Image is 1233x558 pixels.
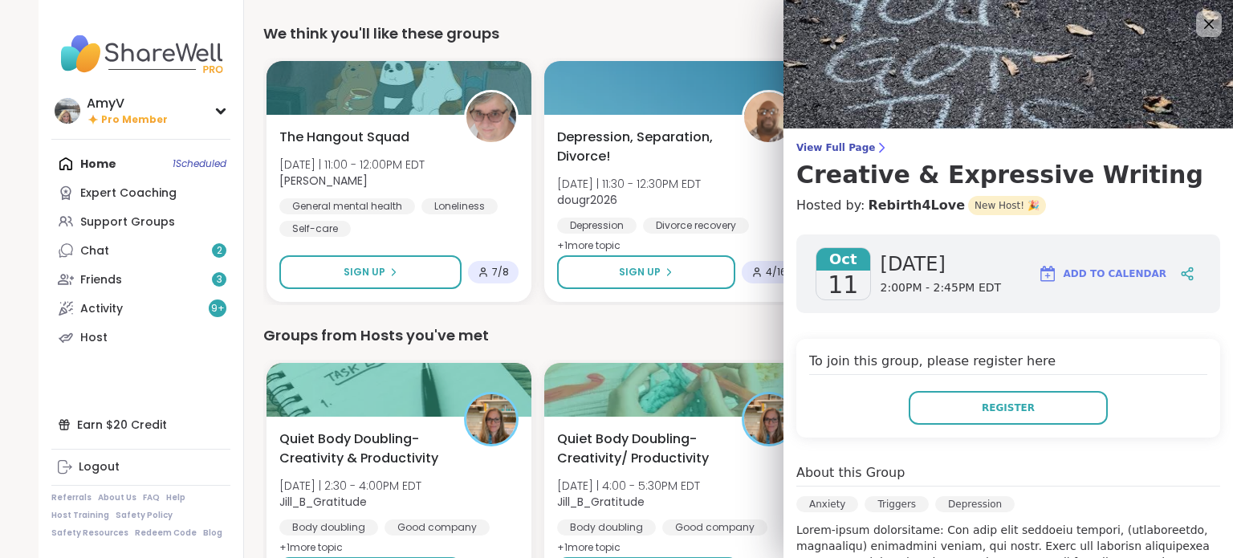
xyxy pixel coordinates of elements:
[557,519,656,536] div: Body doubling
[881,251,1002,277] span: [DATE]
[1038,264,1057,283] img: ShareWell Logomark
[51,294,230,323] a: Activity9+
[279,255,462,289] button: Sign Up
[643,218,749,234] div: Divorce recovery
[796,196,1220,215] h4: Hosted by:
[619,265,661,279] span: Sign Up
[344,265,385,279] span: Sign Up
[279,430,446,468] span: Quiet Body Doubling- Creativity & Productivity
[79,459,120,475] div: Logout
[80,243,109,259] div: Chat
[279,494,367,510] b: Jill_B_Gratitude
[51,453,230,482] a: Logout
[796,141,1220,154] span: View Full Page
[51,207,230,236] a: Support Groups
[868,196,965,215] a: Rebirth4Love
[557,192,617,208] b: dougr2026
[80,301,123,317] div: Activity
[828,271,858,299] span: 11
[385,519,490,536] div: Good company
[143,492,160,503] a: FAQ
[101,113,168,127] span: Pro Member
[51,410,230,439] div: Earn $20 Credit
[982,401,1035,415] span: Register
[87,95,168,112] div: AmyV
[55,98,80,124] img: AmyV
[466,394,516,444] img: Jill_B_Gratitude
[217,244,222,258] span: 2
[809,352,1207,375] h4: To join this group, please register here
[766,266,787,279] span: 4 / 16
[203,527,222,539] a: Blog
[279,519,378,536] div: Body doubling
[796,463,905,483] h4: About this Group
[909,391,1108,425] button: Register
[166,492,185,503] a: Help
[116,510,173,521] a: Safety Policy
[796,161,1220,189] h3: Creative & Expressive Writing
[662,519,767,536] div: Good company
[51,527,128,539] a: Safety Resources
[557,494,645,510] b: Jill_B_Gratitude
[744,394,794,444] img: Jill_B_Gratitude
[816,248,870,271] span: Oct
[796,141,1220,189] a: View Full PageCreative & Expressive Writing
[80,272,122,288] div: Friends
[51,265,230,294] a: Friends3
[279,157,425,173] span: [DATE] | 11:00 - 12:00PM EDT
[98,492,136,503] a: About Us
[1031,255,1174,293] button: Add to Calendar
[51,492,92,503] a: Referrals
[51,26,230,82] img: ShareWell Nav Logo
[80,185,177,202] div: Expert Coaching
[557,176,701,192] span: [DATE] | 11:30 - 12:30PM EDT
[51,323,230,352] a: Host
[135,527,197,539] a: Redeem Code
[492,266,509,279] span: 7 / 8
[263,22,1175,45] div: We think you'll like these groups
[968,196,1046,215] span: New Host! 🎉
[421,198,498,214] div: Loneliness
[51,178,230,207] a: Expert Coaching
[279,173,368,189] b: [PERSON_NAME]
[1064,267,1166,281] span: Add to Calendar
[279,478,421,494] span: [DATE] | 2:30 - 4:00PM EDT
[51,510,109,521] a: Host Training
[796,496,858,512] div: Anxiety
[279,221,351,237] div: Self-care
[80,214,175,230] div: Support Groups
[466,92,516,142] img: Susan
[211,302,225,316] span: 9 +
[557,218,637,234] div: Depression
[279,198,415,214] div: General mental health
[744,92,794,142] img: dougr2026
[557,255,735,289] button: Sign Up
[935,496,1015,512] div: Depression
[557,430,724,468] span: Quiet Body Doubling- Creativity/ Productivity
[865,496,929,512] div: Triggers
[51,236,230,265] a: Chat2
[217,273,222,287] span: 3
[881,280,1002,296] span: 2:00PM - 2:45PM EDT
[557,478,700,494] span: [DATE] | 4:00 - 5:30PM EDT
[279,128,409,147] span: The Hangout Squad
[557,128,724,166] span: Depression, Separation, Divorce!
[263,324,1175,347] div: Groups from Hosts you've met
[80,330,108,346] div: Host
